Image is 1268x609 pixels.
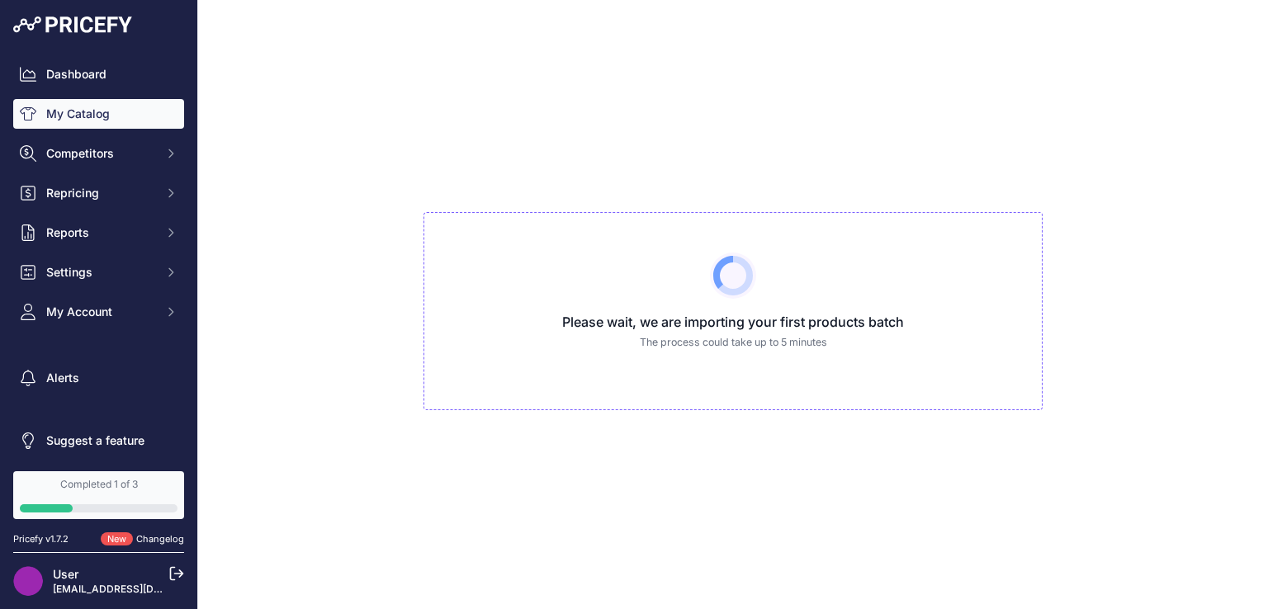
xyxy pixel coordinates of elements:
[13,178,184,208] button: Repricing
[46,224,154,241] span: Reports
[13,426,184,456] a: Suggest a feature
[46,304,154,320] span: My Account
[13,17,132,33] img: Pricefy Logo
[53,583,225,595] a: [EMAIL_ADDRESS][DOMAIN_NAME]
[13,99,184,129] a: My Catalog
[13,363,184,393] a: Alerts
[13,59,184,456] nav: Sidebar
[46,185,154,201] span: Repricing
[46,145,154,162] span: Competitors
[13,59,184,89] a: Dashboard
[13,139,184,168] button: Competitors
[438,312,1029,332] h3: Please wait, we are importing your first products batch
[13,257,184,287] button: Settings
[13,297,184,327] button: My Account
[101,532,133,546] span: New
[53,567,78,581] a: User
[136,533,184,545] a: Changelog
[13,218,184,248] button: Reports
[20,478,177,491] div: Completed 1 of 3
[13,532,69,546] div: Pricefy v1.7.2
[46,264,154,281] span: Settings
[438,335,1029,351] p: The process could take up to 5 minutes
[13,471,184,519] a: Completed 1 of 3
